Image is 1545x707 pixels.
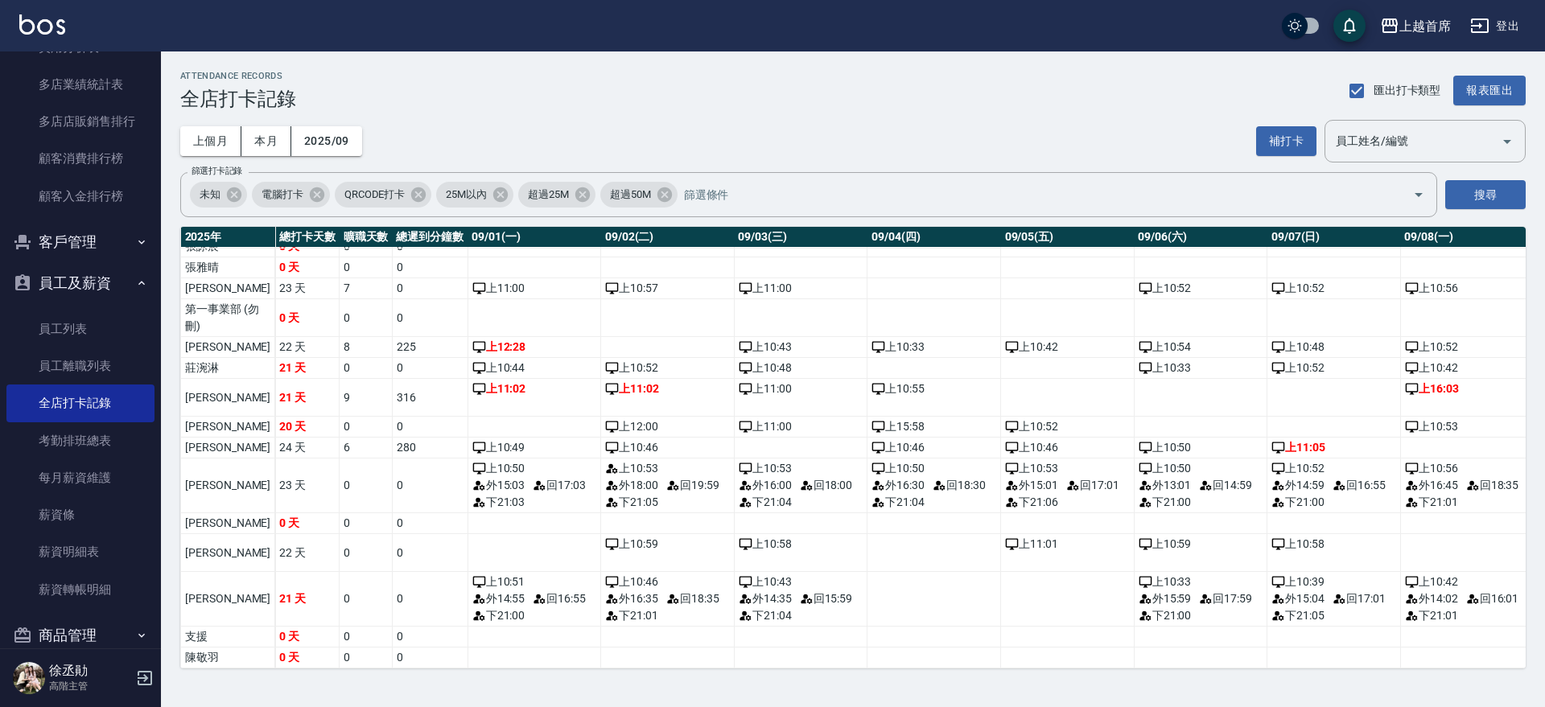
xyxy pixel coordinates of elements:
[600,182,678,208] div: 超過50M
[1271,339,1396,356] div: 上 10:48
[275,358,340,379] td: 21 天
[181,647,275,668] td: 陳敬羽
[392,438,468,458] td: 280
[1005,536,1130,553] div: 上 11:01
[340,337,393,358] td: 8
[1005,339,1130,356] div: 上 10:42
[181,513,275,534] td: [PERSON_NAME]
[6,347,154,384] a: 員工離職列表
[1374,82,1441,99] span: 匯出打卡類型
[19,14,65,35] img: Logo
[340,572,393,627] td: 0
[6,140,154,177] a: 顧客消費排行榜
[739,607,863,624] div: 下 21:04
[605,590,658,607] span: 外 16:35
[275,417,340,438] td: 20 天
[181,438,275,458] td: [PERSON_NAME]
[392,358,468,379] td: 0
[468,227,601,248] th: 09/01(一)
[472,590,525,607] span: 外 14:55
[605,477,658,494] span: 外 18:00
[739,280,863,297] div: 上 11:00
[181,379,275,417] td: [PERSON_NAME]
[605,280,730,297] div: 上 10:57
[1139,590,1192,607] span: 外 15:59
[871,460,996,477] div: 上 10:50
[181,337,275,358] td: [PERSON_NAME]
[1405,360,1530,376] div: 上 10:42
[6,310,154,347] a: 員工列表
[340,227,393,248] th: 曠職天數
[605,494,730,511] div: 下 21:05
[275,278,340,299] td: 23 天
[605,460,730,477] div: 上 10:53
[181,299,275,337] td: 第一事業部 (勿刪)
[1139,494,1263,511] div: 下 21:00
[666,590,719,607] span: 回 18:35
[1406,182,1432,208] button: Open
[392,647,468,668] td: 0
[6,533,154,570] a: 薪資明細表
[739,339,863,356] div: 上 10:43
[340,379,393,417] td: 9
[340,257,393,278] td: 0
[181,358,275,379] td: 莊涴淋
[1453,76,1526,105] button: 報表匯出
[871,477,925,494] span: 外 16:30
[180,126,241,156] button: 上個月
[605,573,730,590] div: 上 10:46
[6,384,154,421] a: 全店打卡記錄
[340,534,393,572] td: 0
[1139,573,1263,590] div: 上 10:33
[392,337,468,358] td: 225
[252,182,330,208] div: 電腦打卡
[739,477,792,494] span: 外 16:00
[1405,590,1458,607] span: 外 14:02
[518,187,579,203] span: 超過25M
[181,417,275,438] td: [PERSON_NAME]
[734,227,867,248] th: 09/03(三)
[1139,360,1263,376] div: 上 10:33
[1271,360,1396,376] div: 上 10:52
[392,534,468,572] td: 0
[6,178,154,215] a: 顧客入金排行榜
[1494,129,1520,154] button: Open
[1271,460,1396,477] div: 上 10:52
[340,358,393,379] td: 0
[933,477,986,494] span: 回 18:30
[1134,227,1267,248] th: 09/06(六)
[392,513,468,534] td: 0
[739,494,863,511] div: 下 21:04
[680,181,1385,209] input: 篩選條件
[867,227,1001,248] th: 09/04(四)
[472,494,597,511] div: 下 21:03
[1400,227,1534,248] th: 09/08(一)
[190,187,230,203] span: 未知
[472,607,597,624] div: 下 21:00
[1464,11,1526,41] button: 登出
[275,572,340,627] td: 21 天
[340,647,393,668] td: 0
[871,418,996,435] div: 上 15:58
[1405,477,1458,494] span: 外 16:45
[392,417,468,438] td: 0
[275,438,340,458] td: 24 天
[181,458,275,513] td: [PERSON_NAME]
[340,299,393,337] td: 0
[1199,477,1252,494] span: 回 14:59
[472,460,597,477] div: 上 10:50
[181,627,275,647] td: 支援
[1374,10,1457,43] button: 上越首席
[739,418,863,435] div: 上 11:00
[6,66,154,103] a: 多店業績統計表
[1405,607,1530,624] div: 下 21:01
[180,88,296,110] h3: 全店打卡記錄
[1005,494,1130,511] div: 下 21:06
[6,262,154,304] button: 員工及薪資
[739,380,863,397] div: 上 11:00
[6,571,154,608] a: 薪資轉帳明細
[1405,280,1530,297] div: 上 10:56
[1333,590,1386,607] span: 回 17:01
[392,627,468,647] td: 0
[6,496,154,533] a: 薪資條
